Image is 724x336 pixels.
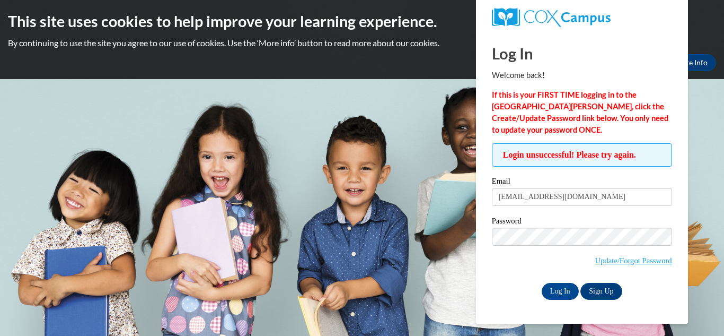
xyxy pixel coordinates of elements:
label: Email [492,177,672,188]
a: Sign Up [580,283,622,300]
a: COX Campus [492,8,672,27]
label: Password [492,217,672,228]
input: Log In [542,283,579,300]
strong: If this is your FIRST TIME logging in to the [GEOGRAPHIC_DATA][PERSON_NAME], click the Create/Upd... [492,90,668,134]
h1: Log In [492,42,672,64]
h2: This site uses cookies to help improve your learning experience. [8,11,716,32]
a: Update/Forgot Password [595,256,672,265]
span: Login unsuccessful! Please try again. [492,143,672,167]
img: COX Campus [492,8,611,27]
p: Welcome back! [492,70,672,81]
a: More Info [666,54,716,71]
p: By continuing to use the site you agree to our use of cookies. Use the ‘More info’ button to read... [8,37,716,49]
